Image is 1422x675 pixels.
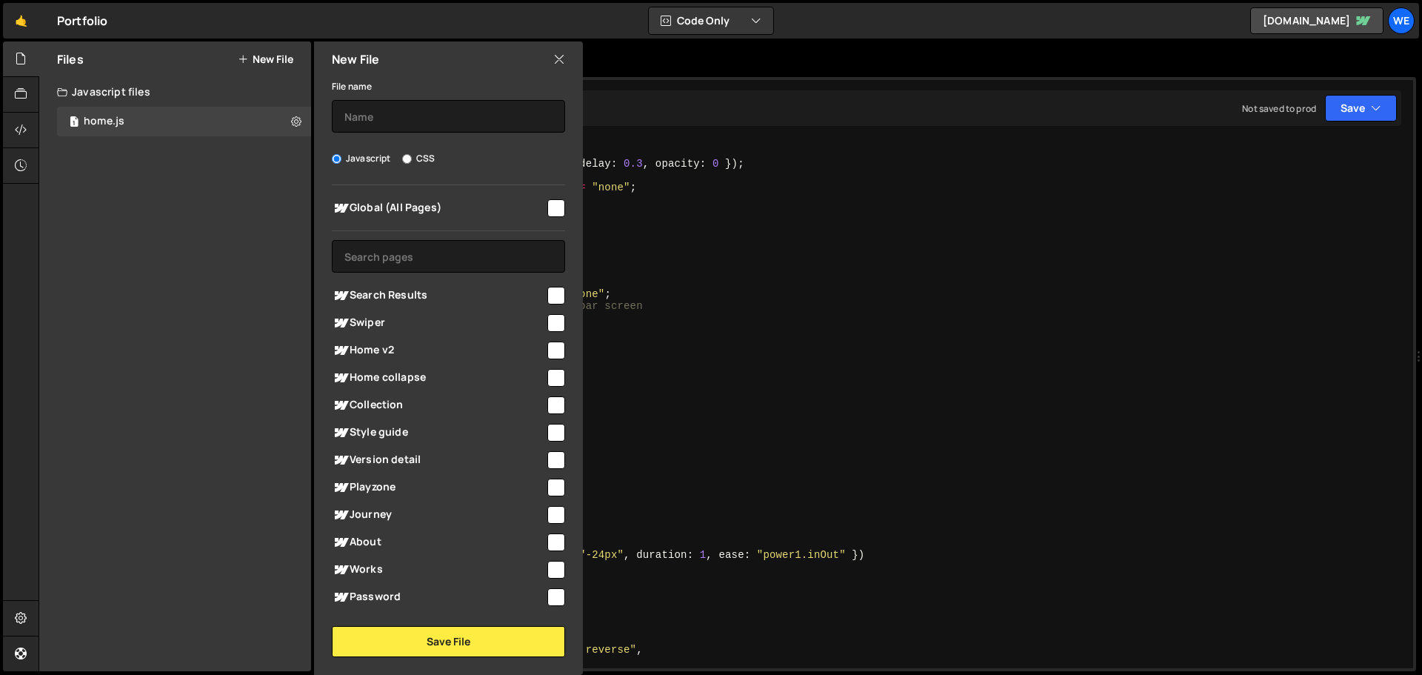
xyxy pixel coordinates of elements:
a: [DOMAIN_NAME] [1250,7,1383,34]
span: About [332,533,545,551]
div: Not saved to prod [1242,102,1316,115]
span: Works [332,561,545,579]
a: 🤙 [3,3,39,39]
div: Javascript files [39,77,311,107]
div: Portfolio [57,12,107,30]
span: Playzone [332,479,545,496]
span: 1 [70,117,79,129]
div: 9400/21013.js [57,107,311,136]
button: Save File [332,626,565,657]
input: Search pages [332,240,565,273]
a: We [1388,7,1415,34]
span: Style guide [332,424,545,442]
input: Javascript [332,154,341,164]
span: Collection [332,396,545,414]
label: File name [332,79,372,94]
span: Home collapse [332,369,545,387]
span: Password [332,588,545,606]
input: CSS [402,154,412,164]
span: Search Results [332,287,545,305]
h2: New File [332,51,379,67]
span: Version detail [332,451,545,469]
input: Name [332,100,565,133]
button: Code Only [649,7,773,34]
label: Javascript [332,151,391,166]
span: Journey [332,506,545,524]
div: home.js [84,115,124,128]
h2: Files [57,51,84,67]
button: Save [1325,95,1397,122]
span: Home v2 [332,342,545,359]
span: Global (All Pages) [332,199,545,217]
label: CSS [402,151,435,166]
span: Swiper [332,314,545,332]
button: New File [238,53,293,65]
